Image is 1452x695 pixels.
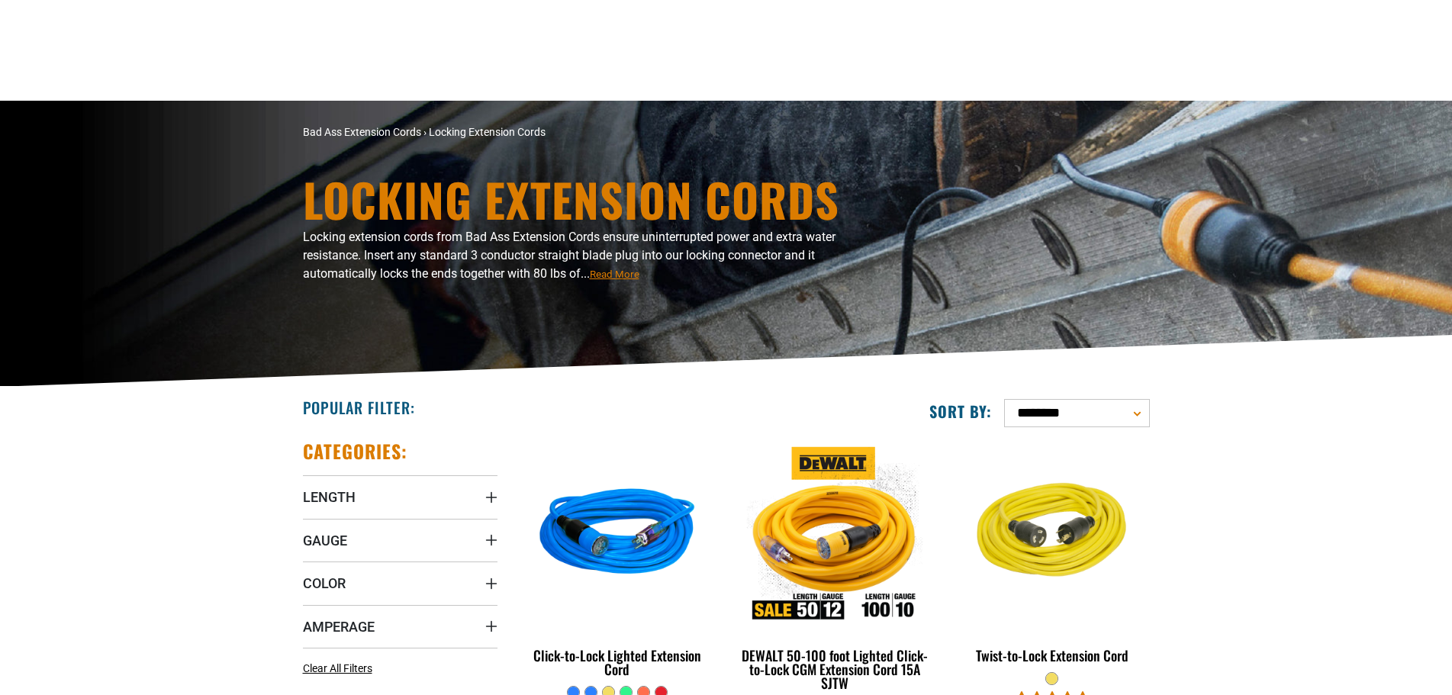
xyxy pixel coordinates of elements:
[429,126,546,138] span: Locking Extension Cords
[303,230,835,281] span: Locking extension cords from Bad Ass Extension Cords ensure uninterrupted power and extra water r...
[303,532,347,549] span: Gauge
[303,618,375,635] span: Amperage
[521,447,713,623] img: blue
[955,439,1149,671] a: yellow Twist-to-Lock Extension Cord
[520,648,715,676] div: Click-to-Lock Lighted Extension Cord
[303,519,497,561] summary: Gauge
[303,397,415,417] h2: Popular Filter:
[303,661,378,677] a: Clear All Filters
[303,488,356,506] span: Length
[956,447,1148,623] img: yellow
[423,126,427,138] span: ›
[303,475,497,518] summary: Length
[737,648,932,690] div: DEWALT 50-100 foot Lighted Click-to-Lock CGM Extension Cord 15A SJTW
[929,401,992,421] label: Sort by:
[303,124,860,140] nav: breadcrumbs
[303,574,346,592] span: Color
[303,126,421,138] a: Bad Ass Extension Cords
[303,439,408,463] h2: Categories:
[303,605,497,648] summary: Amperage
[303,176,860,222] h1: Locking Extension Cords
[520,439,715,685] a: blue Click-to-Lock Lighted Extension Cord
[739,447,931,623] img: DEWALT 50-100 foot Lighted Click-to-Lock CGM Extension Cord 15A SJTW
[303,561,497,604] summary: Color
[590,269,639,280] span: Read More
[303,662,372,674] span: Clear All Filters
[955,648,1149,662] div: Twist-to-Lock Extension Cord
